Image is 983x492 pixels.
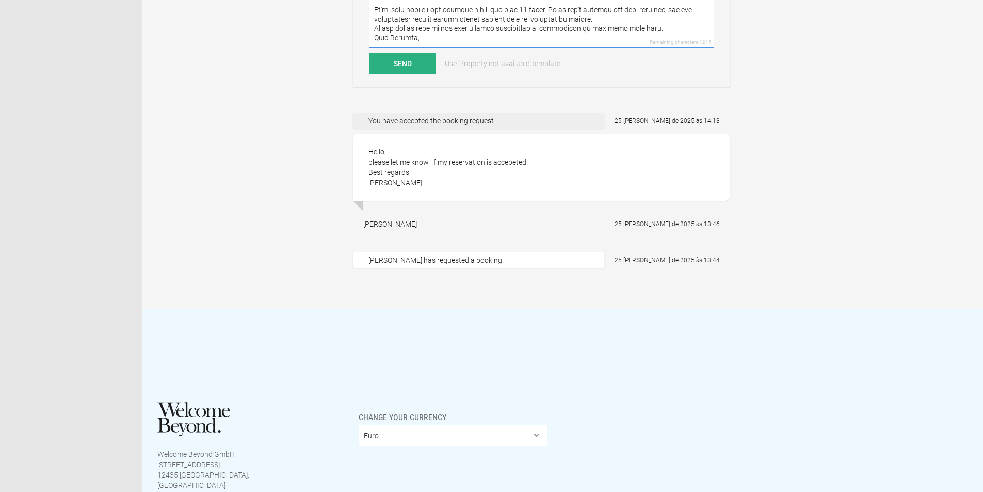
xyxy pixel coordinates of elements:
span: Change your currency [359,402,446,423]
p: Welcome Beyond GmbH [STREET_ADDRESS] 12435 [GEOGRAPHIC_DATA], [GEOGRAPHIC_DATA] [157,449,249,490]
flynt-date-display: 25 [PERSON_NAME] de 2025 às 14:13 [615,117,720,124]
div: [PERSON_NAME] has requested a booking. [353,252,604,268]
flynt-date-display: 25 [PERSON_NAME] de 2025 às 13:44 [615,257,720,264]
a: Use 'Property not available' template [438,53,568,74]
flynt-date-display: 25 [PERSON_NAME] de 2025 às 13:46 [615,220,720,228]
select: Change your currency [359,425,547,446]
div: Hello, please let me know i f my reservation is accepeted. Best regards, [PERSON_NAME] [353,134,730,201]
button: Send [369,53,436,74]
div: [PERSON_NAME] [363,219,417,229]
div: You have accepted the booking request. [353,113,604,129]
img: Welcome Beyond [157,402,230,436]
